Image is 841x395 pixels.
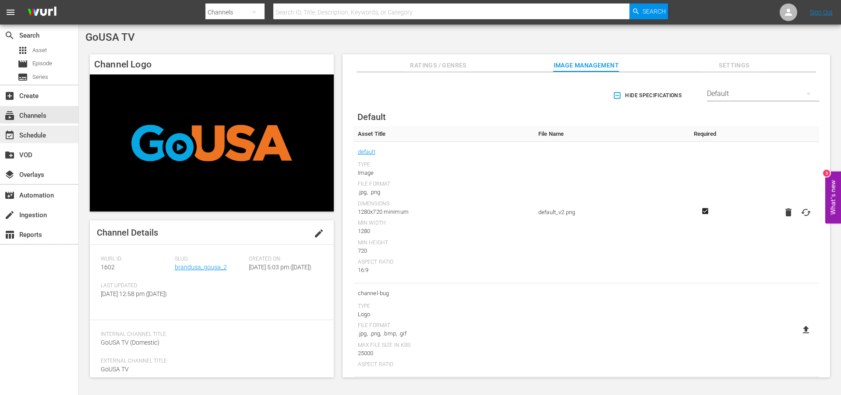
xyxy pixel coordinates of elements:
div: Image [358,169,530,177]
div: .jpg, .png [358,188,530,197]
div: 1280x720 minimum [358,208,530,216]
span: External Channel Title: [101,358,318,365]
span: GoUSA TV [101,366,129,373]
span: Slug: [175,256,244,263]
a: Sign Out [810,9,833,16]
span: Asset [18,45,28,56]
div: Logo [358,310,530,319]
span: Reports [4,229,15,240]
td: default_v2.png [534,142,686,283]
div: Min Height [358,240,530,247]
span: [DATE] 12:58 pm ([DATE]) [101,290,167,297]
span: Wurl ID: [101,256,170,263]
div: Aspect Ratio [358,259,530,266]
div: 16:9 [358,266,530,275]
div: .jpg, .png, .bmp, .gif [358,329,530,338]
div: Dimensions [358,201,530,208]
span: GoUSA TV [85,31,135,43]
span: Schedule [4,130,15,141]
img: GoUSA TV [90,74,334,212]
span: Asset [32,46,47,55]
div: 5 [823,170,830,177]
div: File Format [358,322,530,329]
span: Last Updated: [101,282,170,289]
div: Type [358,162,530,169]
span: Created On: [249,256,318,263]
svg: Required [700,207,710,215]
span: Channel Details [97,227,158,238]
div: 25000 [358,349,530,358]
span: Create [4,91,15,101]
span: Series [18,72,28,82]
span: menu [5,7,16,18]
button: Open Feedback Widget [825,172,841,224]
span: Default [357,112,386,122]
button: Hide Specifications [611,83,685,108]
div: Aspect Ratio [358,361,530,368]
button: edit [308,223,329,244]
a: default [358,146,375,158]
span: Image Management [553,60,619,71]
span: Episode [32,59,52,68]
h4: Channel Logo [90,54,334,74]
a: brandusa_gousa_2 [175,264,227,271]
span: Hide Specifications [615,91,682,100]
div: Default [707,81,819,106]
span: GoUSA TV (Domestic) [101,339,159,346]
img: ans4CAIJ8jUAAAAAAAAAAAAAAAAAAAAAAAAgQb4GAAAAAAAAAAAAAAAAAAAAAAAAJMjXAAAAAAAAAAAAAAAAAAAAAAAAgAT5G... [21,2,63,23]
span: VOD [4,150,15,160]
span: Episode [18,59,28,69]
th: Asset Title [353,126,534,142]
div: File Format [358,181,530,188]
div: Min Width [358,220,530,227]
span: Overlays [4,169,15,180]
button: Search [629,4,668,19]
span: Channels [4,110,15,121]
span: Series [32,73,48,81]
span: Search [643,4,666,19]
span: Ingestion [4,210,15,220]
span: 1602 [101,264,115,271]
span: Ratings / Genres [406,60,471,71]
div: Max File Size In Kbs [358,342,530,349]
span: Search [4,30,15,41]
div: Type [358,303,530,310]
span: Settings [701,60,767,71]
span: edit [314,228,324,239]
span: Automation [4,190,15,201]
div: 1280 [358,227,530,236]
th: File Name [534,126,686,142]
th: Required [686,126,724,142]
span: channel-bug [358,288,530,299]
span: Internal Channel Title: [101,331,318,338]
span: [DATE] 5:03 pm ([DATE]) [249,264,311,271]
div: 720 [358,247,530,255]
